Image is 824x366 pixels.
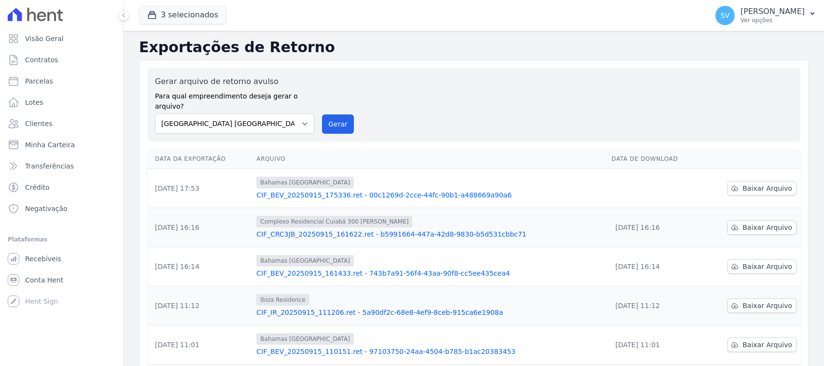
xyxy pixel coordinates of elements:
[742,301,792,310] span: Baixar Arquivo
[608,149,702,169] th: Data de Download
[4,156,119,176] a: Transferências
[25,34,64,43] span: Visão Geral
[742,262,792,271] span: Baixar Arquivo
[147,169,252,208] td: [DATE] 17:53
[256,333,354,345] span: Bahamas [GEOGRAPHIC_DATA]
[25,140,75,150] span: Minha Carteira
[147,247,252,286] td: [DATE] 16:14
[4,93,119,112] a: Lotes
[256,216,412,227] span: Complexo Residencial Cuiabá 300 [PERSON_NAME]
[8,234,115,245] div: Plataformas
[721,12,729,19] span: SV
[252,149,607,169] th: Arquivo
[608,286,702,325] td: [DATE] 11:12
[4,270,119,290] a: Conta Hent
[256,255,354,267] span: Bahamas [GEOGRAPHIC_DATA]
[708,2,824,29] button: SV [PERSON_NAME] Ver opções
[256,308,603,317] a: CIF_IR_20250915_111206.ret - 5a90df2c-68e8-4ef9-8ceb-915ca6e1908a
[25,254,61,264] span: Recebíveis
[25,161,74,171] span: Transferências
[147,149,252,169] th: Data da Exportação
[4,71,119,91] a: Parcelas
[322,114,354,134] button: Gerar
[727,338,796,352] a: Baixar Arquivo
[4,50,119,70] a: Contratos
[147,286,252,325] td: [DATE] 11:12
[256,347,603,356] a: CIF_BEV_20250915_110151.ret - 97103750-24aa-4504-b785-b1ac20383453
[147,325,252,365] td: [DATE] 11:01
[256,294,309,306] span: Ibiza Residence
[155,87,314,112] label: Para qual empreendimento deseja gerar o arquivo?
[727,181,796,196] a: Baixar Arquivo
[139,6,226,24] button: 3 selecionados
[608,325,702,365] td: [DATE] 11:01
[25,275,63,285] span: Conta Hent
[147,208,252,247] td: [DATE] 16:16
[25,98,43,107] span: Lotes
[25,204,68,213] span: Negativação
[25,76,53,86] span: Parcelas
[256,190,603,200] a: CIF_BEV_20250915_175336.ret - 00c1269d-2cce-44fc-90b1-a488669a90a6
[4,178,119,197] a: Crédito
[25,183,50,192] span: Crédito
[740,16,805,24] p: Ver opções
[742,183,792,193] span: Baixar Arquivo
[742,223,792,232] span: Baixar Arquivo
[155,76,314,87] label: Gerar arquivo de retorno avulso
[727,259,796,274] a: Baixar Arquivo
[727,298,796,313] a: Baixar Arquivo
[256,177,354,188] span: Bahamas [GEOGRAPHIC_DATA]
[4,199,119,218] a: Negativação
[608,247,702,286] td: [DATE] 16:14
[608,208,702,247] td: [DATE] 16:16
[256,268,603,278] a: CIF_BEV_20250915_161433.ret - 743b7a91-56f4-43aa-90f8-cc5ee435cea4
[25,119,52,128] span: Clientes
[727,220,796,235] a: Baixar Arquivo
[740,7,805,16] p: [PERSON_NAME]
[742,340,792,350] span: Baixar Arquivo
[4,249,119,268] a: Recebíveis
[4,29,119,48] a: Visão Geral
[139,39,809,56] h2: Exportações de Retorno
[256,229,603,239] a: CIF_CRC3JB_20250915_161622.ret - b5991664-447a-42d8-9830-b5d531cbbc71
[25,55,58,65] span: Contratos
[4,114,119,133] a: Clientes
[4,135,119,155] a: Minha Carteira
